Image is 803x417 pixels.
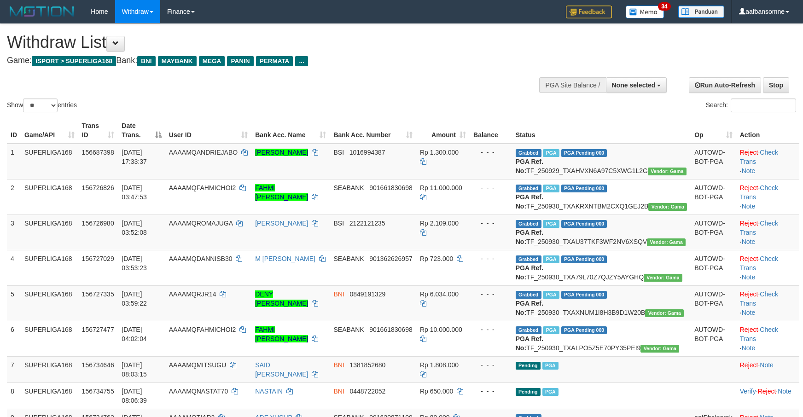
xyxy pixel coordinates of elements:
td: AUTOWD-BOT-PGA [691,179,736,214]
div: PGA Site Balance / [539,77,605,93]
td: TF_250930_TXAXNUM1I8H3B9D1W20B [512,285,691,321]
th: Status [512,117,691,144]
td: · · [736,144,799,180]
img: MOTION_logo.png [7,5,77,18]
span: Grabbed [516,255,541,263]
div: - - - [473,290,508,299]
div: - - - [473,387,508,396]
th: Trans ID: activate to sort column ascending [78,117,118,144]
a: Reject [758,388,776,395]
div: - - - [473,148,508,157]
td: AUTOWD-BOT-PGA [691,285,736,321]
span: BNI [333,361,344,369]
td: AUTOWD-BOT-PGA [691,321,736,356]
a: Note [742,238,756,245]
td: TF_250929_TXAHVXN6A97C5XWG1L2G [512,144,691,180]
span: BNI [333,290,344,298]
span: AAAAMQFAHMICHOI2 [169,326,236,333]
a: Note [742,344,756,352]
td: SUPERLIGA168 [21,382,78,409]
span: 156687398 [82,149,114,156]
span: 34 [658,2,670,11]
span: PGA Pending [561,149,607,157]
th: Bank Acc. Name: activate to sort column ascending [251,117,330,144]
td: 3 [7,214,21,250]
span: 156727477 [82,326,114,333]
span: MEGA [199,56,225,66]
span: PGA Pending [561,185,607,192]
select: Showentries [23,98,58,112]
td: TF_250930_TXALPO5Z5E70PY35PEI9 [512,321,691,356]
a: DENY [PERSON_NAME] [255,290,308,307]
td: · · [736,382,799,409]
a: Check Trans [740,326,778,342]
span: Vendor URL: https://trx31.1velocity.biz [647,238,686,246]
a: Note [778,388,791,395]
span: Copy 901661830698 to clipboard [369,326,412,333]
span: [DATE] 04:02:04 [122,326,147,342]
a: FAHMI [PERSON_NAME] [255,326,308,342]
span: Rp 6.034.000 [420,290,459,298]
td: 7 [7,356,21,382]
span: [DATE] 03:53:23 [122,255,147,272]
img: Button%20Memo.svg [626,6,664,18]
a: Reject [740,184,758,191]
span: Copy 0849191329 to clipboard [349,290,385,298]
span: Copy 2122121235 to clipboard [349,220,385,227]
span: Marked by aafnonsreyleab [542,362,559,370]
div: - - - [473,325,508,334]
td: 5 [7,285,21,321]
span: AAAAMQDANNISB30 [169,255,233,262]
td: · [736,356,799,382]
span: BSI [333,220,344,227]
span: AAAAMQNASTAT70 [169,388,228,395]
span: [DATE] 08:03:15 [122,361,147,378]
td: AUTOWD-BOT-PGA [691,144,736,180]
span: SEABANK [333,184,364,191]
span: Rp 723.000 [420,255,453,262]
a: Reject [740,290,758,298]
td: 4 [7,250,21,285]
a: Reject [740,149,758,156]
a: Check Trans [740,290,778,307]
th: Balance [470,117,512,144]
span: Copy 1381852680 to clipboard [349,361,385,369]
td: TF_250930_TXAU37TKF3WF2NV6XSQV [512,214,691,250]
span: Pending [516,388,541,396]
span: ISPORT > SUPERLIGA168 [32,56,116,66]
th: Game/API: activate to sort column ascending [21,117,78,144]
span: Vendor URL: https://trx31.1velocity.biz [640,345,679,353]
a: Note [742,167,756,174]
span: Vendor URL: https://trx31.1velocity.biz [644,274,682,282]
a: Note [760,361,774,369]
span: PERMATA [256,56,293,66]
span: MAYBANK [158,56,197,66]
b: PGA Ref. No: [516,193,543,210]
span: Rp 11.000.000 [420,184,462,191]
span: Marked by aafnonsreyleab [542,388,559,396]
span: PGA Pending [561,326,607,334]
button: None selected [606,77,667,93]
b: PGA Ref. No: [516,335,543,352]
a: Check Trans [740,149,778,165]
span: Marked by aafsoycanthlai [543,149,559,157]
label: Show entries [7,98,77,112]
span: Marked by aafandaneth [543,326,559,334]
td: · · [736,214,799,250]
span: Vendor URL: https://trx31.1velocity.biz [648,168,687,175]
span: BNI [333,388,344,395]
span: PGA Pending [561,255,607,263]
span: [DATE] 08:06:39 [122,388,147,404]
span: Marked by aafandaneth [543,185,559,192]
span: ... [295,56,308,66]
span: Rp 10.000.000 [420,326,462,333]
a: Check Trans [740,184,778,201]
div: - - - [473,219,508,228]
th: ID [7,117,21,144]
input: Search: [731,98,796,112]
td: AUTOWD-BOT-PGA [691,214,736,250]
td: 6 [7,321,21,356]
td: 2 [7,179,21,214]
span: 156727335 [82,290,114,298]
a: SAID [PERSON_NAME] [255,361,308,378]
